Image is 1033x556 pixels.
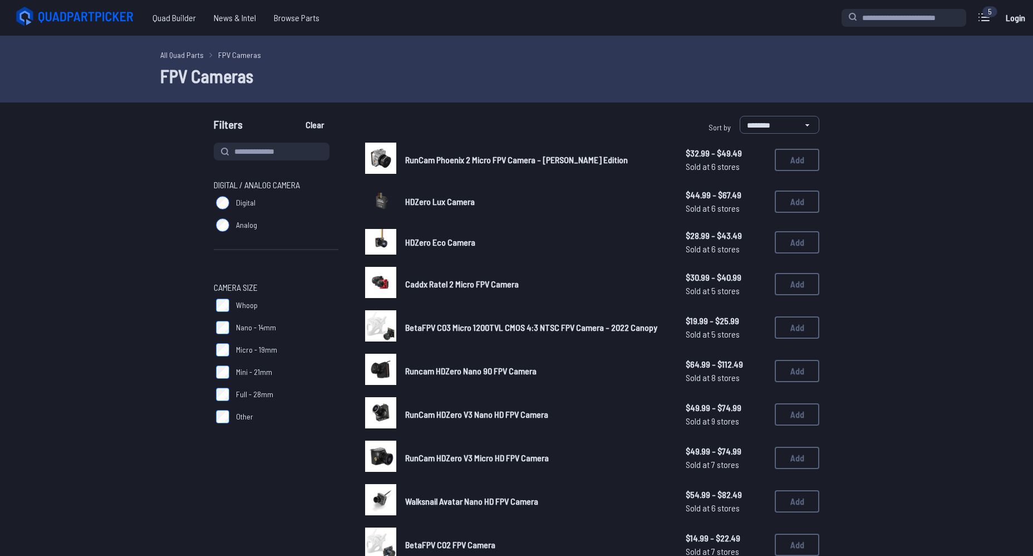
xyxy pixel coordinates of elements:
[775,316,819,339] button: Add
[686,284,766,297] span: Sold at 5 stores
[775,447,819,469] button: Add
[982,6,997,17] div: 5
[236,344,277,355] span: Micro - 19mm
[365,484,396,515] img: image
[365,226,396,258] a: image
[365,229,396,255] img: image
[405,495,668,508] a: Walksnail Avatar Nano HD FPV Camera
[214,281,258,294] span: Camera Size
[214,116,243,138] span: Filters
[365,267,396,298] img: image
[405,237,475,247] span: HDZero Eco Camera
[686,488,766,501] span: $54.99 - $82.49
[365,354,396,388] a: image
[775,231,819,253] button: Add
[236,389,273,400] span: Full - 28mm
[405,538,668,552] a: BetaFPV C02 FPV Camera
[709,123,731,132] span: Sort by
[405,322,657,333] span: BetaFPV C03 Micro 1200TVL CMOS 4:3 NTSC FPV Camera - 2022 Canopy
[686,501,766,515] span: Sold at 6 stores
[216,410,229,423] input: Other
[775,360,819,382] button: Add
[236,220,257,231] span: Analog
[1002,7,1029,29] a: Login
[775,403,819,426] button: Add
[365,193,396,211] img: image
[405,279,519,289] span: Caddx Ratel 2 Micro FPV Camera
[686,458,766,471] span: Sold at 7 stores
[216,343,229,357] input: Micro - 19mm
[236,411,253,422] span: Other
[405,154,628,165] span: RunCam Phoenix 2 Micro FPV Camera - [PERSON_NAME] Edition
[686,445,766,458] span: $49.99 - $74.99
[686,371,766,384] span: Sold at 8 stores
[405,153,668,167] a: RunCam Phoenix 2 Micro FPV Camera - [PERSON_NAME] Edition
[365,143,396,174] img: image
[365,354,396,385] img: image
[216,365,229,379] input: Mini - 21mm
[686,188,766,202] span: $44.99 - $67.49
[236,300,258,311] span: Whoop
[144,7,205,29] a: Quad Builder
[160,49,204,61] a: All Quad Parts
[405,277,668,291] a: Caddx Ratel 2 Micro FPV Camera
[365,397,396,432] a: image
[365,441,396,475] a: image
[365,143,396,177] a: image
[405,408,668,421] a: RunCam HDZero V3 Nano HD FPV Camera
[236,197,255,208] span: Digital
[686,358,766,371] span: $64.99 - $112.49
[296,116,333,134] button: Clear
[775,149,819,171] button: Add
[405,236,668,249] a: HDZero Eco Camera
[405,451,668,465] a: RunCam HDZero V3 Micro HD FPV Camera
[405,321,668,334] a: BetaFPV C03 Micro 1200TVL CMOS 4:3 NTSC FPV Camera - 2022 Canopy
[405,196,475,207] span: HDZero Lux Camera
[740,116,819,134] select: Sort by
[686,147,766,160] span: $32.99 - $49.49
[365,267,396,301] a: image
[686,242,766,256] span: Sold at 6 stores
[236,367,272,378] span: Mini - 21mm
[686,531,766,545] span: $14.99 - $22.49
[365,310,396,345] a: image
[365,484,396,519] a: image
[365,186,396,217] a: image
[686,229,766,242] span: $28.99 - $43.49
[216,218,229,232] input: Analog
[686,414,766,428] span: Sold at 9 stores
[686,328,766,341] span: Sold at 5 stores
[686,314,766,328] span: $19.99 - $25.99
[214,178,300,192] span: Digital / Analog Camera
[216,321,229,334] input: Nano - 14mm
[405,452,549,463] span: RunCam HDZero V3 Micro HD FPV Camera
[686,202,766,215] span: Sold at 6 stores
[216,299,229,312] input: Whoop
[216,196,229,209] input: Digital
[265,7,328,29] a: Browse Parts
[216,388,229,401] input: Full - 28mm
[205,7,265,29] a: News & Intel
[405,364,668,378] a: Runcam HDZero Nano 90 FPV Camera
[218,49,261,61] a: FPV Cameras
[236,322,276,333] span: Nano - 14mm
[365,397,396,428] img: image
[775,191,819,213] button: Add
[365,310,396,342] img: image
[775,534,819,556] button: Add
[160,62,873,89] h1: FPV Cameras
[775,490,819,513] button: Add
[405,365,537,376] span: Runcam HDZero Nano 90 FPV Camera
[686,271,766,284] span: $30.99 - $40.99
[686,160,766,173] span: Sold at 6 stores
[405,195,668,208] a: HDZero Lux Camera
[686,401,766,414] span: $49.99 - $74.99
[405,496,538,506] span: Walksnail Avatar Nano HD FPV Camera
[775,273,819,295] button: Add
[405,539,495,550] span: BetaFPV C02 FPV Camera
[405,409,548,420] span: RunCam HDZero V3 Nano HD FPV Camera
[365,441,396,472] img: image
